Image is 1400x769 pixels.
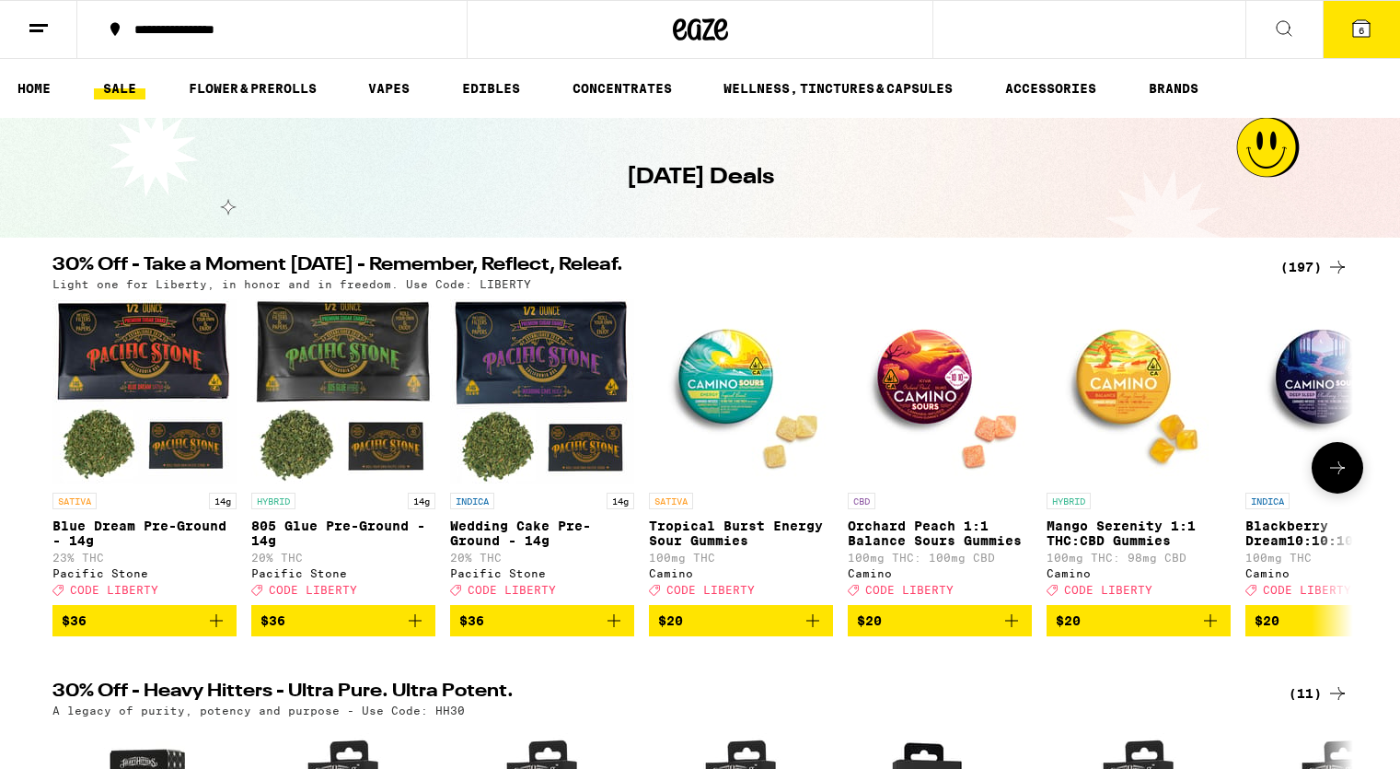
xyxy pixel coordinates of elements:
button: Add to bag [1047,605,1231,636]
span: $20 [1255,613,1279,628]
p: 23% THC [52,552,237,564]
button: Add to bag [450,605,634,636]
img: Pacific Stone - Wedding Cake Pre-Ground - 14g [450,299,634,484]
h1: [DATE] Deals [627,162,774,193]
a: EDIBLES [453,77,529,99]
div: Camino [1047,567,1231,579]
p: HYBRID [251,493,295,509]
p: Wedding Cake Pre-Ground - 14g [450,518,634,548]
img: Pacific Stone - Blue Dream Pre-Ground - 14g [52,299,237,484]
span: CODE LIBERTY [666,584,755,596]
span: CODE LIBERTY [70,584,158,596]
a: FLOWER & PREROLLS [179,77,326,99]
h2: 30% Off - Heavy Hitters - Ultra Pure. Ultra Potent. [52,682,1258,705]
div: Camino [649,567,833,579]
a: Open page for Mango Serenity 1:1 THC:CBD Gummies from Camino [1047,299,1231,605]
img: Camino - Tropical Burst Energy Sour Gummies [649,299,833,484]
p: SATIVA [52,493,97,509]
p: 20% THC [251,552,435,564]
a: HOME [8,77,60,99]
button: Add to bag [52,605,237,636]
p: 100mg THC [649,552,833,564]
span: $20 [658,613,683,628]
p: 14g [209,493,237,509]
p: 14g [408,493,435,509]
p: 14g [607,493,634,509]
div: Pacific Stone [52,567,237,579]
p: Mango Serenity 1:1 THC:CBD Gummies [1047,518,1231,548]
span: CODE LIBERTY [468,584,556,596]
a: CONCENTRATES [563,77,681,99]
img: Pacific Stone - 805 Glue Pre-Ground - 14g [251,299,435,484]
a: SALE [94,77,145,99]
p: Orchard Peach 1:1 Balance Sours Gummies [848,518,1032,548]
a: Open page for 805 Glue Pre-Ground - 14g from Pacific Stone [251,299,435,605]
button: Add to bag [649,605,833,636]
a: Open page for Orchard Peach 1:1 Balance Sours Gummies from Camino [848,299,1032,605]
div: Pacific Stone [251,567,435,579]
img: Camino - Mango Serenity 1:1 THC:CBD Gummies [1047,299,1231,484]
p: INDICA [1245,493,1290,509]
div: Pacific Stone [450,567,634,579]
p: CBD [848,493,875,509]
span: $36 [260,613,285,628]
p: SATIVA [649,493,693,509]
a: WELLNESS, TINCTURES & CAPSULES [714,77,962,99]
span: CODE LIBERTY [269,584,357,596]
p: A legacy of purity, potency and purpose - Use Code: HH30 [52,705,465,717]
p: INDICA [450,493,494,509]
span: CODE LIBERTY [1064,584,1152,596]
span: CODE LIBERTY [1263,584,1351,596]
span: $20 [1056,613,1081,628]
a: Open page for Tropical Burst Energy Sour Gummies from Camino [649,299,833,605]
a: Open page for Wedding Cake Pre-Ground - 14g from Pacific Stone [450,299,634,605]
button: Add to bag [848,605,1032,636]
p: 100mg THC: 98mg CBD [1047,552,1231,564]
a: BRANDS [1140,77,1208,99]
span: 6 [1359,25,1364,36]
a: Open page for Blue Dream Pre-Ground - 14g from Pacific Stone [52,299,237,605]
img: Camino - Orchard Peach 1:1 Balance Sours Gummies [848,299,1032,484]
div: Camino [848,567,1032,579]
p: 20% THC [450,552,634,564]
h2: 30% Off - Take a Moment [DATE] - Remember, Reflect, Releaf. [52,256,1258,278]
a: (197) [1280,256,1348,278]
a: (11) [1289,682,1348,705]
button: 6 [1323,1,1400,58]
span: CODE LIBERTY [865,584,954,596]
span: $36 [459,613,484,628]
p: Light one for Liberty, in honor and in freedom. Use Code: LIBERTY [52,278,531,290]
p: HYBRID [1047,493,1091,509]
p: Blue Dream Pre-Ground - 14g [52,518,237,548]
a: ACCESSORIES [996,77,1105,99]
p: Tropical Burst Energy Sour Gummies [649,518,833,548]
p: 805 Glue Pre-Ground - 14g [251,518,435,548]
span: $20 [857,613,882,628]
p: 100mg THC: 100mg CBD [848,552,1032,564]
button: Add to bag [251,605,435,636]
span: $36 [62,613,87,628]
a: VAPES [359,77,419,99]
